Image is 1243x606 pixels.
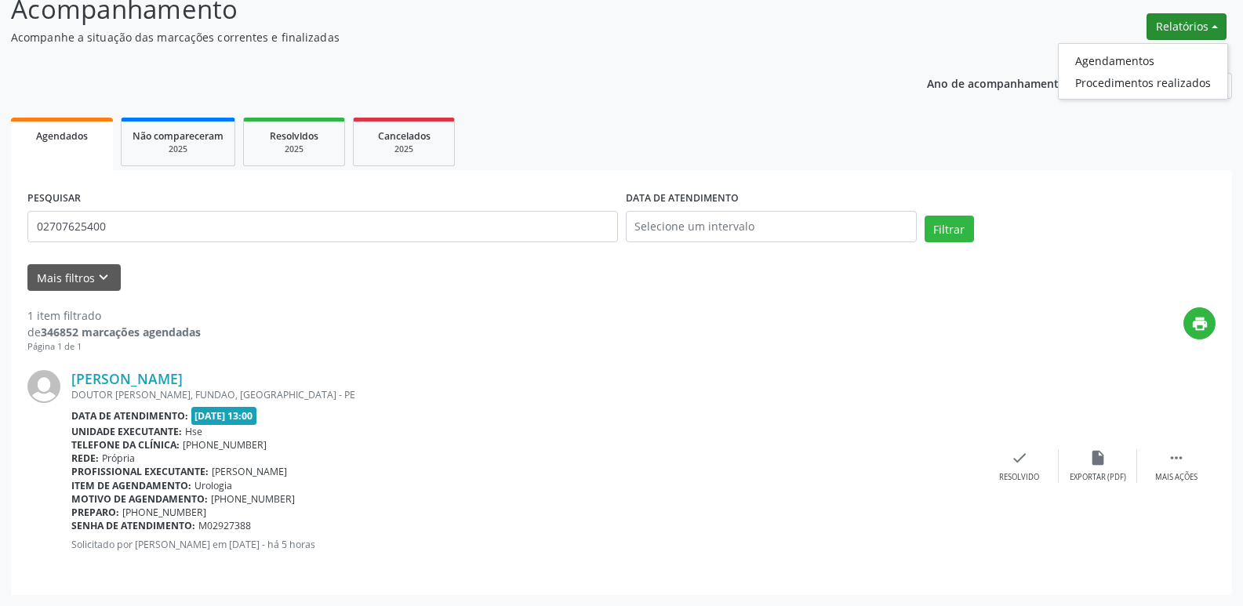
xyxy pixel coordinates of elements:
[1058,43,1228,100] ul: Relatórios
[1183,307,1216,339] button: print
[11,29,866,45] p: Acompanhe a situação das marcações correntes e finalizadas
[183,438,267,452] span: [PHONE_NUMBER]
[927,73,1066,93] p: Ano de acompanhamento
[925,216,974,242] button: Filtrar
[212,465,287,478] span: [PERSON_NAME]
[71,409,188,423] b: Data de atendimento:
[27,324,201,340] div: de
[1191,315,1208,332] i: print
[36,129,88,143] span: Agendados
[1059,49,1227,71] a: Agendamentos
[211,492,295,506] span: [PHONE_NUMBER]
[1059,71,1227,93] a: Procedimentos realizados
[1089,449,1107,466] i: insert_drive_file
[133,143,224,155] div: 2025
[71,479,191,492] b: Item de agendamento:
[27,187,81,211] label: PESQUISAR
[27,264,121,292] button: Mais filtroskeyboard_arrow_down
[365,143,443,155] div: 2025
[71,370,183,387] a: [PERSON_NAME]
[378,129,431,143] span: Cancelados
[71,438,180,452] b: Telefone da clínica:
[71,425,182,438] b: Unidade executante:
[999,472,1039,483] div: Resolvido
[71,388,980,401] div: DOUTOR [PERSON_NAME], FUNDAO, [GEOGRAPHIC_DATA] - PE
[27,211,618,242] input: Nome, código do beneficiário ou CPF
[198,519,251,532] span: M02927388
[270,129,318,143] span: Resolvidos
[27,370,60,403] img: img
[1168,449,1185,466] i: 
[1011,449,1028,466] i: check
[71,519,195,532] b: Senha de atendimento:
[133,129,224,143] span: Não compareceram
[102,452,135,465] span: Própria
[1070,472,1126,483] div: Exportar (PDF)
[71,506,119,519] b: Preparo:
[1147,13,1227,40] button: Relatórios
[122,506,206,519] span: [PHONE_NUMBER]
[1155,472,1198,483] div: Mais ações
[95,269,112,286] i: keyboard_arrow_down
[41,325,201,339] strong: 346852 marcações agendadas
[194,479,232,492] span: Urologia
[71,492,208,506] b: Motivo de agendamento:
[27,340,201,354] div: Página 1 de 1
[71,452,99,465] b: Rede:
[626,211,917,242] input: Selecione um intervalo
[27,307,201,324] div: 1 item filtrado
[191,407,257,425] span: [DATE] 13:00
[185,425,202,438] span: Hse
[626,187,739,211] label: DATA DE ATENDIMENTO
[71,538,980,551] p: Solicitado por [PERSON_NAME] em [DATE] - há 5 horas
[71,465,209,478] b: Profissional executante:
[255,143,333,155] div: 2025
